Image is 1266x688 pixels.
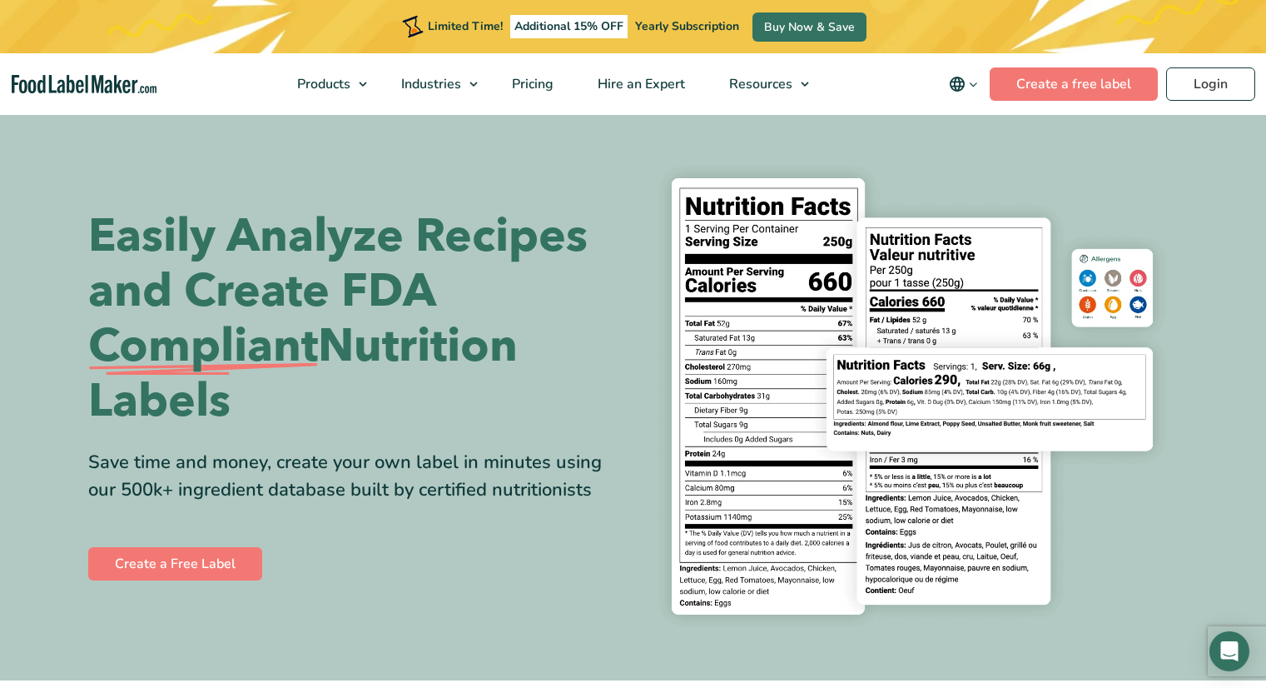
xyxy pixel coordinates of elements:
a: Products [276,53,375,115]
a: Login [1166,67,1255,101]
span: Industries [396,75,463,93]
a: Hire an Expert [576,53,703,115]
div: Open Intercom Messenger [1209,631,1249,671]
a: Create a Free Label [88,547,262,581]
span: Pricing [507,75,555,93]
span: Yearly Subscription [635,18,739,34]
span: Compliant [88,319,318,374]
a: Pricing [490,53,572,115]
span: Resources [724,75,794,93]
h1: Easily Analyze Recipes and Create FDA Nutrition Labels [88,209,621,429]
span: Hire an Expert [593,75,687,93]
a: Industries [380,53,486,115]
a: Buy Now & Save [752,12,866,42]
a: Resources [707,53,817,115]
div: Save time and money, create your own label in minutes using our 500k+ ingredient database built b... [88,449,621,504]
a: Create a free label [990,67,1158,101]
span: Limited Time! [428,18,503,34]
span: Additional 15% OFF [510,15,628,38]
span: Products [292,75,352,93]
